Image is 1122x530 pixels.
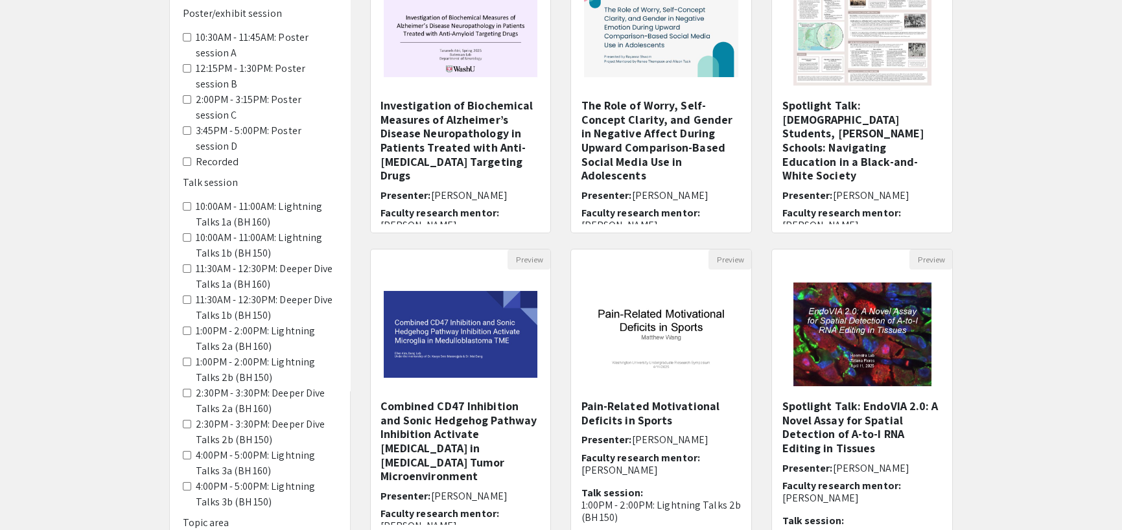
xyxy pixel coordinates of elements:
[196,479,337,510] label: 4:00PM - 5:00PM: Lightning Talks 3b (BH 150)
[380,507,499,520] span: Faculty research mentor:
[581,98,742,183] h5: The Role of Worry, Self-Concept Clarity, and Gender in Negative Affect During Upward Comparison-B...
[782,399,942,455] h5: Spotlight Talk: EndoVIA 2.0: A Novel Assay for Spatial Detection of A-to-I RNA Editing in Tissues
[508,249,550,270] button: Preview
[581,464,742,476] p: [PERSON_NAME]
[782,462,942,474] h6: Presenter:
[782,189,942,202] h6: Presenter:
[782,219,942,231] p: [PERSON_NAME]
[631,433,708,446] span: [PERSON_NAME]
[196,386,337,417] label: 2:30PM - 3:30PM: Deeper Dive Talks 2a (BH 160)
[196,123,337,154] label: 3:45PM - 5:00PM: Poster session D
[631,189,708,202] span: [PERSON_NAME]
[183,516,337,529] h6: Topic area
[196,261,337,292] label: 11:30AM - 12:30PM: Deeper Dive Talks 1a (BH 160)
[196,230,337,261] label: 10:00AM - 11:00AM: Lightning Talks 1b (BH 150)
[183,7,337,19] h6: Poster/exhibit session
[380,399,541,483] h5: Combined CD47 Inhibition and Sonic Hedgehog Pathway Inhibition Activate [MEDICAL_DATA] in [MEDICA...
[782,98,942,183] h5: Spotlight Talk: [DEMOGRAPHIC_DATA] Students, [PERSON_NAME] Schools: Navigating Education in a Bla...
[581,451,699,465] span: Faculty research mentor:
[196,448,337,479] label: 4:00PM - 5:00PM: Lightning Talks 3a (BH 160)
[196,292,337,323] label: 11:30AM - 12:30PM: Deeper Dive Talks 1b (BH 150)
[832,461,909,475] span: [PERSON_NAME]
[581,189,742,202] h6: Presenter:
[371,278,551,391] img: <p>Combined CD47 Inhibition and Sonic Hedgehog Pathway Inhibition Activate Microglia in Medullobl...
[708,249,751,270] button: Preview
[196,30,337,61] label: 10:30AM - 11:45AM: Poster session A
[581,219,742,231] p: [PERSON_NAME]
[183,176,337,189] h6: Talk session
[581,433,742,446] h6: Presenter:
[581,486,642,500] span: Talk session:
[196,354,337,386] label: 1:00PM - 2:00PM: Lightning Talks 2b (BH 150)
[196,154,239,170] label: Recorded
[782,479,900,492] span: Faculty research mentor:
[571,278,751,391] img: <p><span style="background-color: transparent; color: rgb(0, 0, 0);">Pain-Related Motivational De...
[431,489,508,503] span: [PERSON_NAME]
[196,199,337,230] label: 10:00AM - 11:00AM: Lightning Talks 1a (BH 160)
[10,472,55,520] iframe: Chat
[196,92,337,123] label: 2:00PM - 3:15PM: Poster session C
[380,98,541,183] h5: Investigation of Biochemical Measures of Alzheimer’s Disease Neuropathology in Patients Treated w...
[832,189,909,202] span: [PERSON_NAME]
[581,206,699,220] span: Faculty research mentor:
[782,206,900,220] span: Faculty research mentor:
[196,417,337,448] label: 2:30PM - 3:30PM: Deeper Dive Talks 2b (BH 150)
[780,270,944,399] img: <p>Spotlight Talk: EndoVIA 2.0: A Novel Assay for Spatial Detection of A-to-I RNA Editing in Tiss...
[782,492,942,504] p: [PERSON_NAME]
[909,249,952,270] button: Preview
[431,189,508,202] span: [PERSON_NAME]
[196,323,337,354] label: 1:00PM - 2:00PM: Lightning Talks 2a (BH 160)
[196,61,337,92] label: 12:15PM - 1:30PM: Poster session B
[581,499,742,524] p: 1:00PM - 2:00PM: Lightning Talks 2b (BH 150)
[380,219,541,231] p: [PERSON_NAME]
[380,490,541,502] h6: Presenter:
[782,514,843,527] span: Talk session:
[380,206,499,220] span: Faculty research mentor:
[581,399,742,427] h5: Pain-Related Motivational Deficits in Sports
[380,189,541,202] h6: Presenter:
